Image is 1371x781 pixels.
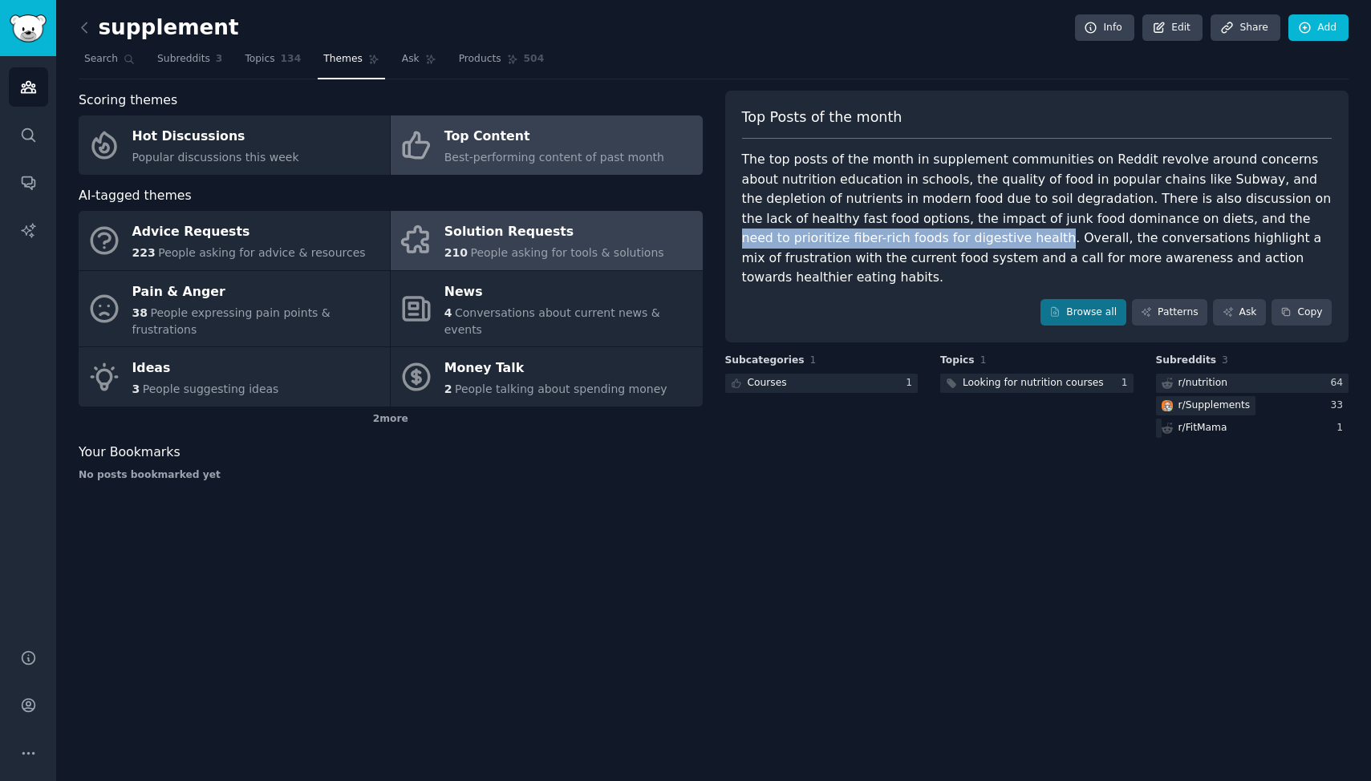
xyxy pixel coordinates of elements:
a: Money Talk2People talking about spending money [391,347,702,407]
a: Ask [1213,299,1266,326]
span: 3 [1222,354,1228,366]
span: 4 [444,306,452,319]
a: Advice Requests223People asking for advice & resources [79,211,390,270]
span: Your Bookmarks [79,443,181,463]
span: 3 [132,382,140,395]
a: Info [1075,14,1134,42]
span: Best-performing content of past month [444,151,664,164]
div: r/ FitMama [1178,421,1227,435]
span: 504 [524,52,545,67]
span: Topics [940,354,975,368]
a: Courses1 [725,374,919,394]
span: Popular discussions this week [132,151,299,164]
span: People asking for tools & solutions [470,246,663,259]
a: Browse all [1040,299,1126,326]
div: Advice Requests [132,220,366,245]
span: Conversations about current news & events [444,306,660,336]
span: Ask [402,52,420,67]
span: Products [459,52,501,67]
span: 38 [132,306,148,319]
div: Looking for nutrition courses [963,376,1104,390]
a: r/FitMama1 [1156,419,1349,439]
a: Ideas3People suggesting ideas [79,347,390,407]
span: 1 [810,354,817,366]
a: Solution Requests210People asking for tools & solutions [391,211,702,270]
span: People talking about spending money [455,382,667,395]
span: Scoring themes [79,91,177,111]
a: Supplementsr/Supplements33 [1156,396,1349,416]
span: People asking for advice & resources [158,246,365,259]
div: r/ Supplements [1178,399,1251,413]
div: 64 [1330,376,1349,390]
div: 2 more [79,407,703,432]
span: 210 [444,246,468,259]
a: Share [1211,14,1280,42]
span: AI-tagged themes [79,186,192,206]
div: 1 [906,376,918,390]
div: Pain & Anger [132,279,382,305]
div: r/ nutrition [1178,376,1227,390]
a: Products504 [453,47,550,79]
span: Topics [245,52,274,67]
span: 1 [980,354,987,366]
a: Ask [396,47,442,79]
img: Supplements [1162,400,1173,411]
span: Top Posts of the month [742,107,903,127]
div: News [444,279,694,305]
div: The top posts of the month in supplement communities on Reddit revolve around concerns about nutr... [742,150,1332,288]
span: 223 [132,246,156,259]
span: Themes [323,52,363,67]
div: 1 [1337,421,1349,435]
span: People expressing pain points & frustrations [132,306,331,336]
a: Hot DiscussionsPopular discussions this week [79,115,390,175]
a: r/nutrition64 [1156,374,1349,394]
a: Patterns [1132,299,1207,326]
div: Hot Discussions [132,124,299,150]
a: Subreddits3 [152,47,228,79]
div: Money Talk [444,356,667,382]
a: Edit [1142,14,1203,42]
span: Subcategories [725,354,805,368]
a: Looking for nutrition courses1 [940,374,1134,394]
a: Topics134 [239,47,306,79]
a: News4Conversations about current news & events [391,271,702,347]
a: Add [1288,14,1349,42]
div: Solution Requests [444,220,664,245]
div: No posts bookmarked yet [79,468,703,483]
a: Themes [318,47,385,79]
div: Courses [748,376,787,390]
span: 3 [216,52,223,67]
span: Subreddits [157,52,210,67]
div: 33 [1330,399,1349,413]
span: Search [84,52,118,67]
img: GummySearch logo [10,14,47,42]
button: Copy [1272,299,1332,326]
div: Ideas [132,356,279,382]
a: Search [79,47,140,79]
span: 2 [444,382,452,395]
a: Pain & Anger38People expressing pain points & frustrations [79,271,390,347]
h2: supplement [79,15,239,41]
span: Subreddits [1156,354,1217,368]
a: Top ContentBest-performing content of past month [391,115,702,175]
span: 134 [281,52,302,67]
div: 1 [1122,376,1134,390]
div: Top Content [444,124,664,150]
span: People suggesting ideas [143,382,279,395]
